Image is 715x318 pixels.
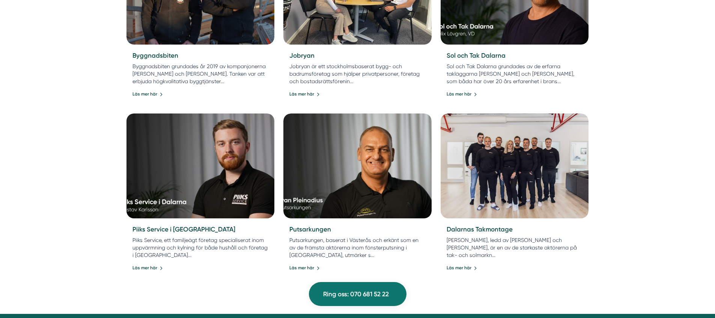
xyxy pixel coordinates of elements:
[447,236,583,259] p: [PERSON_NAME], ledd av [PERSON_NAME] och [PERSON_NAME], är en av de starkaste aktörerna på tak- o...
[283,113,432,218] img: Putsarkungen
[126,113,275,218] a: Piiks Service i Dalarna
[289,225,331,233] a: Putsarkungen
[447,225,513,233] a: Dalarnas Takmontage
[132,236,269,259] p: Piiks Service, ett familjeägt företag specialiserat inom uppvärmning och kylning för både hushåll...
[447,63,583,85] p: Sol och Tak Dalarna grundades av de erfarna takläggarna [PERSON_NAME] och [PERSON_NAME], som båda...
[447,52,506,59] a: Sol och Tak Dalarna
[289,52,315,59] a: Jobryan
[132,63,269,85] p: Byggnadsbiten grundades år 2019 av kompanjonerna [PERSON_NAME] och [PERSON_NAME]. Tanken var att ...
[132,264,163,272] a: Läs mer här
[441,113,589,218] img: Dalarnas Takmontage
[289,264,320,272] a: Läs mer här
[132,91,163,98] a: Läs mer här
[289,91,320,98] a: Läs mer här
[447,91,477,98] a: Läs mer här
[289,63,426,85] p: Jobryan är ett stockholmsbaserat bygg- och badrumsföretag som hjälper privatpersoner, företag och...
[132,52,178,59] a: Byggnadsbiten
[132,225,235,233] a: Piiks Service i [GEOGRAPHIC_DATA]
[123,111,278,221] img: Piiks Service i Dalarna
[309,282,406,306] a: Ring oss: 070 681 52 22
[323,289,389,299] span: Ring oss: 070 681 52 22
[447,264,477,272] a: Läs mer här
[289,236,426,259] p: Putsarkungen, baserat i Västerås och erkänt som en av de främsta aktörerna inom fönsterputsning i...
